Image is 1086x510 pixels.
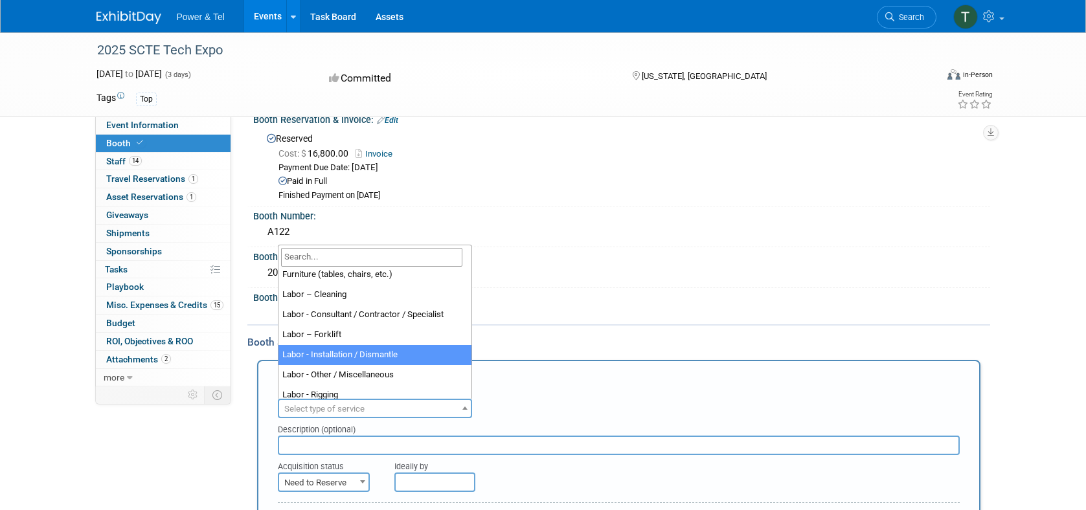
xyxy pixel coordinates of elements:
[106,173,198,184] span: Travel Reservations
[278,305,471,325] li: Labor - Consultant / Contractor / Specialist
[104,372,124,382] span: more
[96,369,231,386] a: more
[278,265,471,285] li: Furniture (tables, chairs, etc.)
[96,315,231,332] a: Budget
[106,318,135,328] span: Budget
[106,336,193,346] span: ROI, Objectives & ROO
[96,69,162,79] span: [DATE] [DATE]
[96,333,231,350] a: ROI, Objectives & ROO
[93,39,917,62] div: 2025 SCTE Tech Expo
[377,116,398,125] a: Edit
[182,386,205,403] td: Personalize Event Tab Strip
[96,296,231,314] a: Misc. Expenses & Credits15
[96,153,231,170] a: Staff14
[106,300,223,310] span: Misc. Expenses & Credits
[278,190,980,201] div: Finished Payment on [DATE]
[106,156,142,166] span: Staff
[253,247,990,263] div: Booth Size:
[164,71,191,79] span: (3 days)
[106,354,171,364] span: Attachments
[279,474,368,492] span: Need to Reserve
[278,285,471,305] li: Labor – Cleaning
[278,365,471,385] li: Labor - Other / Miscellaneous
[96,170,231,188] a: Travel Reservations1
[161,354,171,364] span: 2
[263,263,980,283] div: 20x20
[106,246,162,256] span: Sponsorships
[177,12,225,22] span: Power & Tel
[106,138,146,148] span: Booth
[210,300,223,310] span: 15
[263,222,980,242] div: A122
[96,11,161,24] img: ExhibitDay
[278,385,471,405] li: Labor - Rigging
[96,261,231,278] a: Tasks
[188,174,198,184] span: 1
[278,325,471,345] li: Labor – Forklift
[263,129,980,202] div: Reserved
[106,120,179,130] span: Event Information
[253,288,990,305] div: Booth Notes:
[278,148,308,159] span: Cost: $
[325,67,611,90] div: Committed
[137,139,143,146] i: Booth reservation complete
[247,335,990,349] div: Booth Services
[106,192,196,202] span: Asset Reservations
[894,12,924,22] span: Search
[278,175,980,188] div: Paid in Full
[96,116,231,134] a: Event Information
[278,455,376,472] div: Acquisition status
[356,149,399,159] a: Invoice
[96,188,231,206] a: Asset Reservations1
[278,472,370,492] span: Need to Reserve
[106,228,150,238] span: Shipments
[278,148,354,159] span: 16,800.00
[278,162,980,174] div: Payment Due Date: [DATE]
[96,225,231,242] a: Shipments
[953,5,978,29] img: Tammy Pilkington
[962,70,993,80] div: In-Person
[136,93,157,106] div: Top
[278,375,960,395] div: New Booth Service
[129,156,142,166] span: 14
[123,69,135,79] span: to
[253,110,990,127] div: Booth Reservation & Invoice:
[204,386,231,403] td: Toggle Event Tabs
[642,71,767,81] span: [US_STATE], [GEOGRAPHIC_DATA]
[96,91,124,106] td: Tags
[394,455,901,472] div: Ideally by
[96,135,231,152] a: Booth
[96,351,231,368] a: Attachments2
[877,6,936,28] a: Search
[96,243,231,260] a: Sponsorships
[284,404,365,414] span: Select type of service
[106,282,144,292] span: Playbook
[957,91,992,98] div: Event Rating
[278,418,960,436] div: Description (optional)
[281,248,462,267] input: Search...
[7,5,665,17] body: Rich Text Area. Press ALT-0 for help.
[253,206,990,223] div: Booth Number:
[96,278,231,296] a: Playbook
[96,206,231,224] a: Giveaways
[105,264,128,274] span: Tasks
[860,67,993,87] div: Event Format
[106,210,148,220] span: Giveaways
[947,69,960,80] img: Format-Inperson.png
[278,345,471,365] li: Labor - Installation / Dismantle
[187,192,196,202] span: 1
